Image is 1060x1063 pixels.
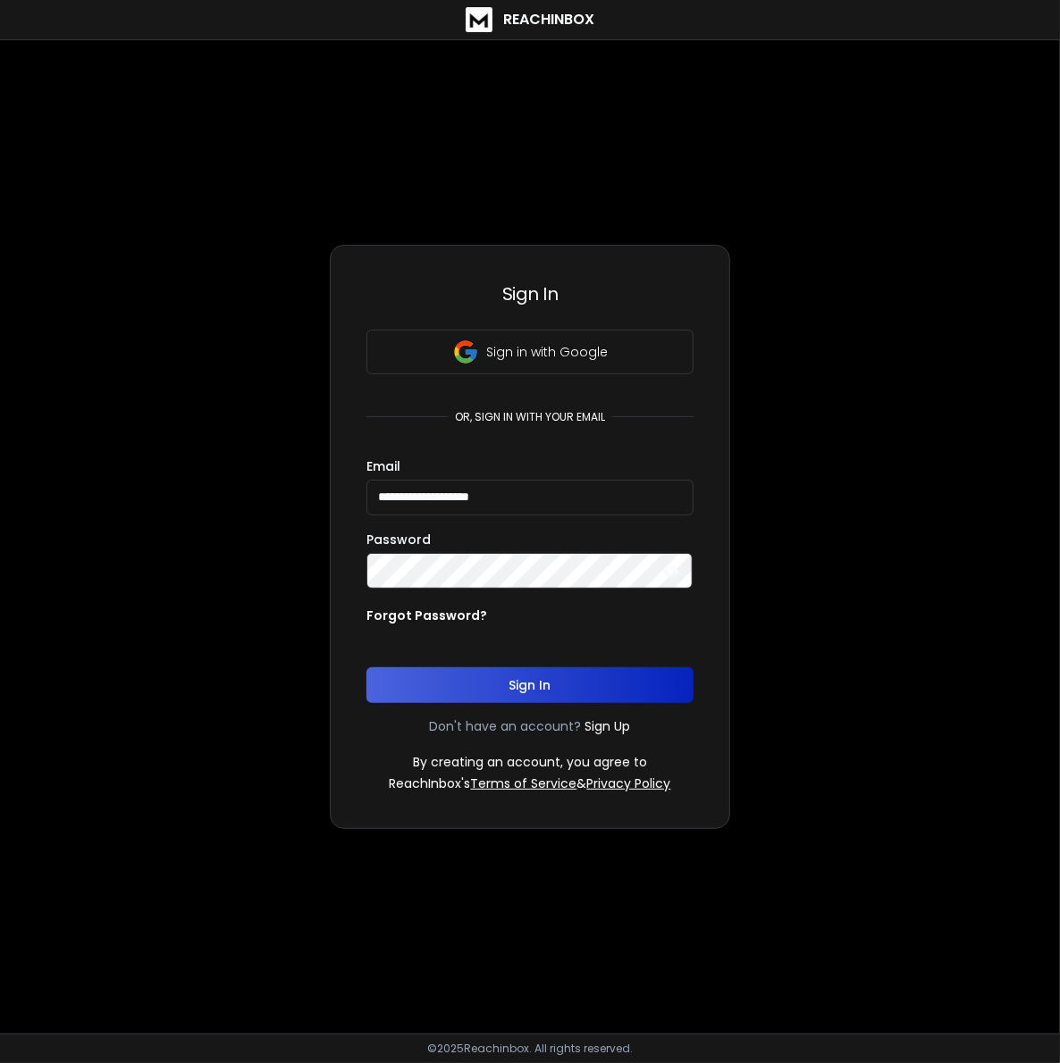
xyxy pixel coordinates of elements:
[413,753,647,771] p: By creating an account, you agree to
[366,460,400,473] label: Email
[366,281,694,306] h3: Sign In
[587,774,671,792] a: Privacy Policy
[471,774,577,792] a: Terms of Service
[585,717,631,735] a: Sign Up
[466,7,492,32] img: logo
[427,1042,633,1056] p: © 2025 Reachinbox. All rights reserved.
[486,343,608,361] p: Sign in with Google
[503,9,594,30] h1: ReachInbox
[448,410,612,424] p: or, sign in with your email
[430,717,582,735] p: Don't have an account?
[366,607,487,624] p: Forgot Password?
[366,330,694,374] button: Sign in with Google
[390,774,671,792] p: ReachInbox's &
[466,7,594,32] a: ReachInbox
[366,533,431,546] label: Password
[366,667,694,703] button: Sign In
